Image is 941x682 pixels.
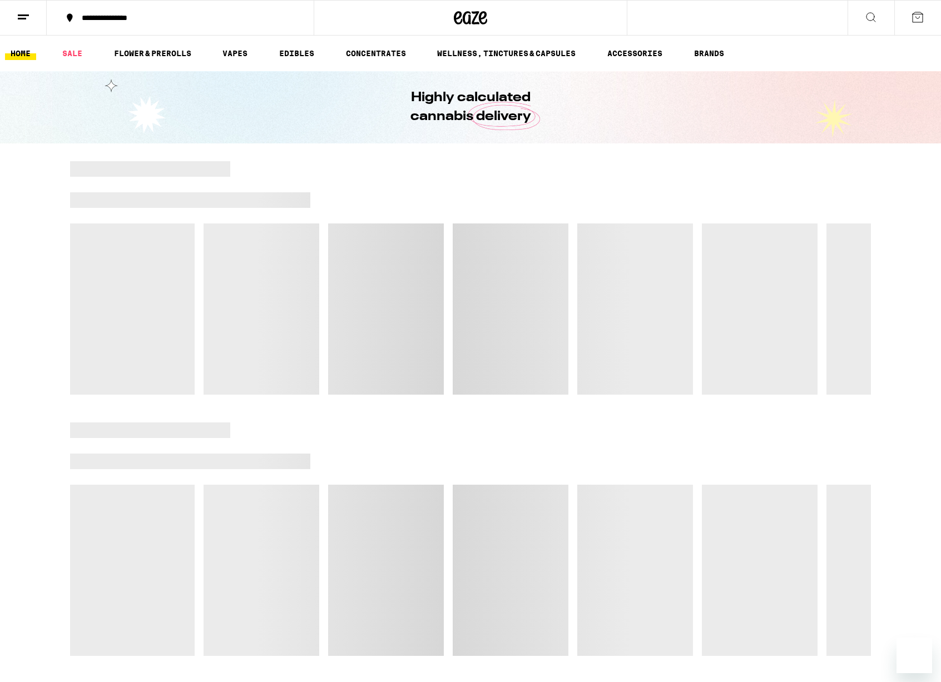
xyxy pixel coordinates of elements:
[379,88,562,126] h1: Highly calculated cannabis delivery
[689,47,730,60] a: BRANDS
[897,638,932,673] iframe: Button to launch messaging window
[5,47,36,60] a: HOME
[57,47,88,60] a: SALE
[274,47,320,60] a: EDIBLES
[108,47,197,60] a: FLOWER & PREROLLS
[432,47,581,60] a: WELLNESS, TINCTURES & CAPSULES
[217,47,253,60] a: VAPES
[340,47,412,60] a: CONCENTRATES
[602,47,668,60] a: ACCESSORIES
